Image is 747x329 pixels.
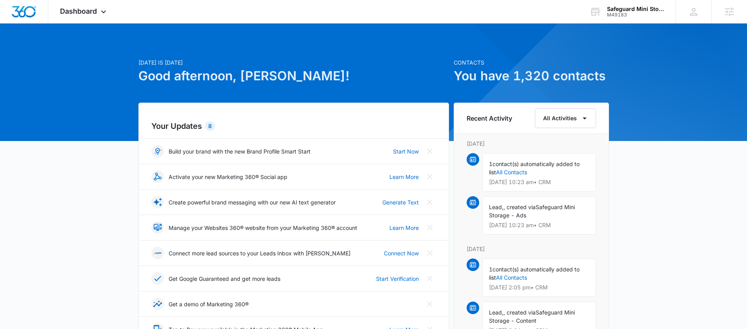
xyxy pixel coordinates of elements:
[423,145,436,157] button: Close
[489,204,503,210] span: Lead,
[489,285,589,290] p: [DATE] 2:05 pm • CRM
[60,7,97,15] span: Dashboard
[423,298,436,310] button: Close
[138,67,449,85] h1: Good afternoon, [PERSON_NAME]!
[169,173,287,181] p: Activate your new Marketing 360® Social app
[169,147,311,155] p: Build your brand with the new Brand Profile Smart Start
[489,222,589,228] p: [DATE] 10:23 am • CRM
[489,179,589,185] p: [DATE] 10:23 am • CRM
[454,67,609,85] h1: You have 1,320 contacts
[489,161,493,167] span: 1
[384,249,419,257] a: Connect Now
[489,161,580,175] span: contact(s) automatically added to list
[423,196,436,208] button: Close
[503,204,536,210] span: , created via
[467,114,512,123] h6: Recent Activity
[169,224,357,232] p: Manage your Websites 360® website from your Marketing 360® account
[607,12,664,18] div: account id
[467,245,596,253] p: [DATE]
[489,266,493,273] span: 1
[503,309,536,316] span: , created via
[454,58,609,67] p: Contacts
[151,120,436,132] h2: Your Updates
[169,198,336,206] p: Create powerful brand messaging with our new AI text generator
[607,6,664,12] div: account name
[423,221,436,234] button: Close
[489,266,580,281] span: contact(s) automatically added to list
[393,147,419,155] a: Start Now
[389,173,419,181] a: Learn More
[423,247,436,259] button: Close
[489,309,503,316] span: Lead,
[169,275,280,283] p: Get Google Guaranteed and get more leads
[169,249,351,257] p: Connect more lead sources to your Leads Inbox with [PERSON_NAME]
[423,170,436,183] button: Close
[376,275,419,283] a: Start Verification
[535,108,596,128] button: All Activities
[423,272,436,285] button: Close
[496,274,527,281] a: All Contacts
[467,139,596,148] p: [DATE]
[138,58,449,67] p: [DATE] is [DATE]
[389,224,419,232] a: Learn More
[496,169,527,175] a: All Contacts
[205,121,215,131] div: 8
[382,198,419,206] a: Generate Text
[169,300,249,308] p: Get a demo of Marketing 360®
